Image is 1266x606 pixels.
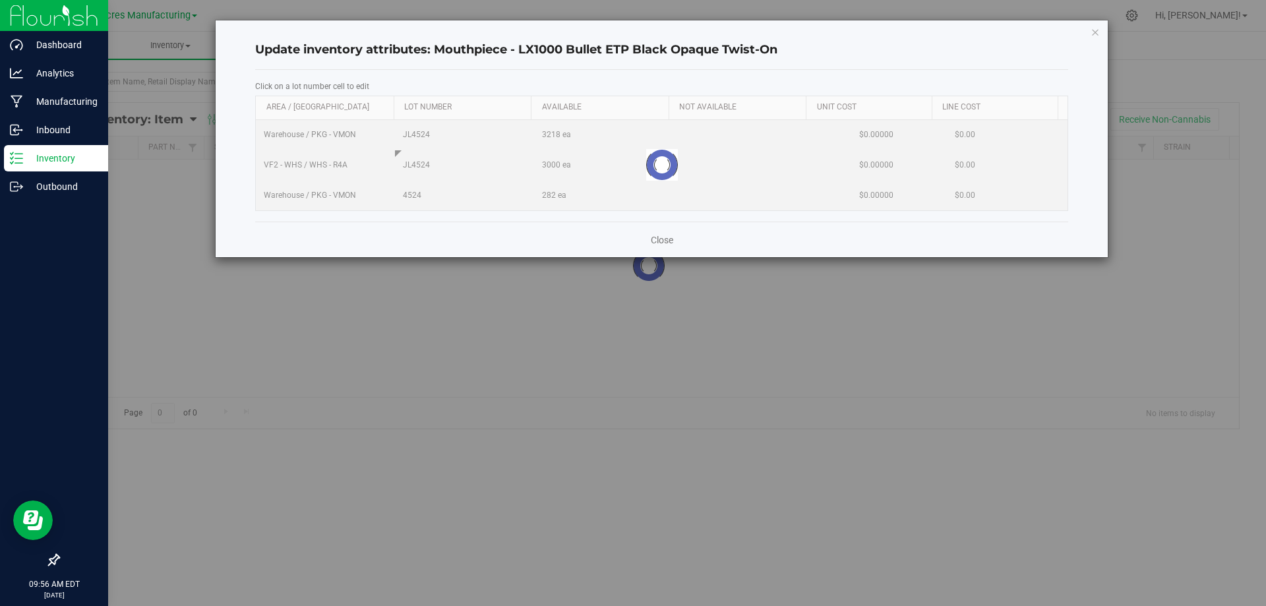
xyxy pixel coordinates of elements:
p: 09:56 AM EDT [6,578,102,590]
p: Manufacturing [23,94,102,109]
h4: Update inventory attributes: Mouthpiece - LX1000 Bullet ETP Black Opaque Twist-On [255,42,1068,59]
p: Dashboard [23,37,102,53]
p: Inventory [23,150,102,166]
label: Click on a lot number cell to edit [255,80,1068,92]
a: Available [542,102,664,113]
inline-svg: Inbound [10,123,23,136]
p: Analytics [23,65,102,81]
a: Close [651,233,673,247]
inline-svg: Inventory [10,152,23,165]
p: [DATE] [6,590,102,600]
a: Lot Number [404,102,526,113]
p: Inbound [23,122,102,138]
iframe: Resource center [13,500,53,540]
a: Line Cost [942,102,1052,113]
a: Unit Cost [817,102,927,113]
p: Outbound [23,179,102,195]
a: Not Available [679,102,801,113]
inline-svg: Analytics [10,67,23,80]
inline-svg: Dashboard [10,38,23,51]
a: Area / [GEOGRAPHIC_DATA] [266,102,389,113]
inline-svg: Manufacturing [10,95,23,108]
inline-svg: Outbound [10,180,23,193]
